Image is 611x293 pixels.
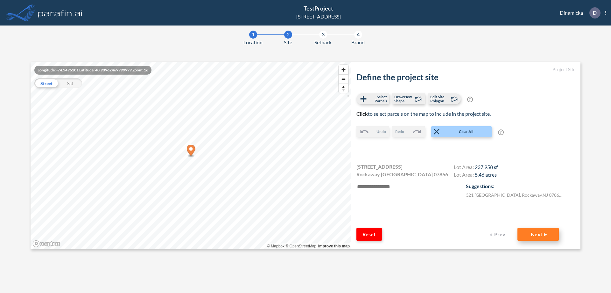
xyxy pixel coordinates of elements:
button: Reset bearing to north [339,84,348,93]
div: [STREET_ADDRESS] [296,13,341,20]
span: Location [243,39,263,46]
span: Clear All [441,129,491,135]
a: Mapbox homepage [32,240,60,247]
span: Zoom out [339,75,348,84]
span: Edit Site Polygon [430,95,449,103]
button: Clear All [431,126,492,137]
span: Setback [314,39,332,46]
span: 237,958 sf [475,164,498,170]
div: Longitude: -74.5496101 Latitude: 40.90962469999999 Zoom: 16 [34,66,151,75]
span: [STREET_ADDRESS] [356,163,403,171]
span: Draw New Shape [394,95,413,103]
button: Next [517,228,559,241]
a: Improve this map [318,244,350,248]
canvas: Map [31,62,351,249]
div: Sat [58,78,82,88]
div: 1 [249,31,257,39]
span: Rockaway [GEOGRAPHIC_DATA] 07866 [356,171,448,178]
span: Select Parcels [368,95,387,103]
p: Suggestions: [466,182,575,190]
button: Undo [356,126,389,137]
span: Redo [395,129,404,135]
span: ? [467,97,473,102]
span: ? [498,129,504,135]
span: TestProject [304,5,333,12]
a: Mapbox [267,244,284,248]
div: Street [34,78,58,88]
label: 321 [GEOGRAPHIC_DATA] , Rockaway , NJ 07866 , US [466,192,565,198]
span: Undo [376,129,386,135]
b: Click [356,111,368,117]
h4: Lot Area: [454,164,498,172]
div: 2 [284,31,292,39]
h5: Project Site [356,67,575,72]
p: D [593,10,597,16]
div: Dinamicka [550,7,606,18]
button: Zoom in [339,65,348,74]
button: Zoom out [339,74,348,84]
span: 5.46 acres [475,172,497,178]
div: Map marker [187,145,195,158]
a: OpenStreetMap [285,244,316,248]
button: Reset [356,228,382,241]
h2: Define the project site [356,72,575,82]
span: to select parcels on the map to include in the project site. [356,111,491,117]
span: Site [284,39,292,46]
button: Redo [392,126,425,137]
span: Brand [351,39,365,46]
div: 3 [319,31,327,39]
div: 4 [354,31,362,39]
button: Prev [486,228,511,241]
span: Reset bearing to north [339,84,348,93]
img: logo [37,6,84,19]
h4: Lot Area: [454,172,498,179]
